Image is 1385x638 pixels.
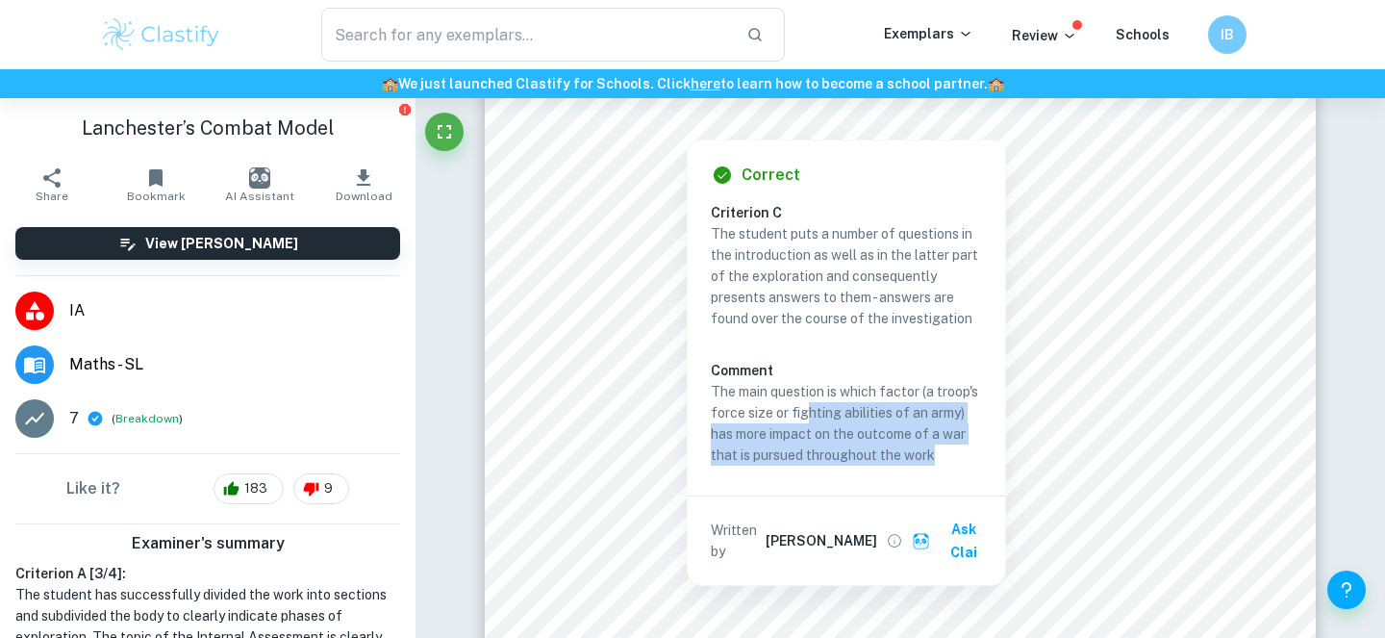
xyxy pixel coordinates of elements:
h6: Criterion C [711,202,997,223]
span: opposing unit” [611,582,710,599]
h6: Correct [742,164,800,187]
span: 9 [314,479,343,498]
button: Breakdown [115,410,179,427]
span: Where A is a constant. [611,482,761,498]
span: or the fighting effectiveness. This phenomenon occurs only in the [719,582,1159,599]
h6: [PERSON_NAME] [766,530,877,551]
a: here [691,76,720,91]
span: 🏫 [382,76,398,91]
a: Schools [1116,27,1170,42]
button: IB [1208,15,1246,54]
span: 🏫 [988,76,1004,91]
button: Report issue [397,102,412,116]
h6: Examiner's summary [8,532,408,555]
p: The main question is which factor (a troop's force size or fighting abilities of an army) has mor... [711,381,982,466]
h1: Lanchester’s Combat Model [15,114,400,142]
p: Written by [711,520,763,562]
span: ( ) [112,410,183,428]
p: The student puts a number of questions in the introduction as well as in the latter part of the e... [711,223,982,329]
p: Review [1012,25,1077,46]
p: 7 [69,407,79,430]
button: Help and Feedback [1327,571,1366,609]
h6: View [PERSON_NAME] [145,233,298,254]
span: Bookmark [127,190,186,203]
span: IA [69,299,400,322]
h6: Criterion A [ 3 / 4 ]: [15,563,400,584]
span: presence of ‘conventional aimed fire’. [611,611,866,627]
h6: IB [1217,24,1239,45]
img: AI Assistant [249,167,270,189]
span: Maths - SL [69,353,400,376]
span: Laws; whereby- [586,396,694,412]
button: View [PERSON_NAME] [15,227,400,260]
span: INVESTIGATION: [PERSON_NAME] used the simplest Ordinary Differential Equation to derive his [586,367,1267,383]
span: unit had a constant firing rate and each shot has a fixed “probability of eliminating the [611,554,1188,571]
div: 183 [214,473,284,504]
button: Download [312,158,415,212]
span: 183 [234,479,278,498]
button: Fullscreen [425,113,464,151]
span: efficacious military strategies.. [586,252,792,268]
span: 5 [710,581,716,593]
span: consequential role in determining the outcome of a war; helping in the development of more [586,223,1204,240]
span: troop’s force size and fighting abilities in an attempt to determine which factors play the most [586,194,1214,211]
h6: We just launched Clastify for Schools. Click to learn how to become a school partner. [4,73,1381,94]
span: This investigation focuses on his Square Law as it allows me to examine the importance of a [586,165,1206,181]
span: interpret the various cases outlined by his equations determining the results of a war. [586,323,1153,340]
img: clai.svg [912,532,930,550]
span: Download [336,190,392,203]
div: 9 [293,473,349,504]
img: Clastify logo [100,15,222,54]
button: View full profile [881,527,908,554]
span: causing losses in proportion to the density of targets.” [586,122,946,139]
span: AIM: Through this investigation, I will attempt to derive [PERSON_NAME]’s Square Law and [586,294,1219,311]
span: Share [36,190,68,203]
h6: Comment [711,360,982,381]
p: Exemplars [884,23,973,44]
input: Search for any exemplars... [321,8,731,62]
span: 3 [946,121,952,133]
span: AI Assistant [225,190,294,203]
span: while his Linear Law is relevant to the ‘unaimed fire’ condition of “incoming random fire [586,93,1187,110]
button: AI Assistant [208,158,312,212]
button: Bookmark [104,158,208,212]
h6: Like it? [66,477,120,500]
button: Ask Clai [908,512,996,570]
span: The ODE was used by [PERSON_NAME] to determine the results of a war wherein, each enemy [611,525,1254,542]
